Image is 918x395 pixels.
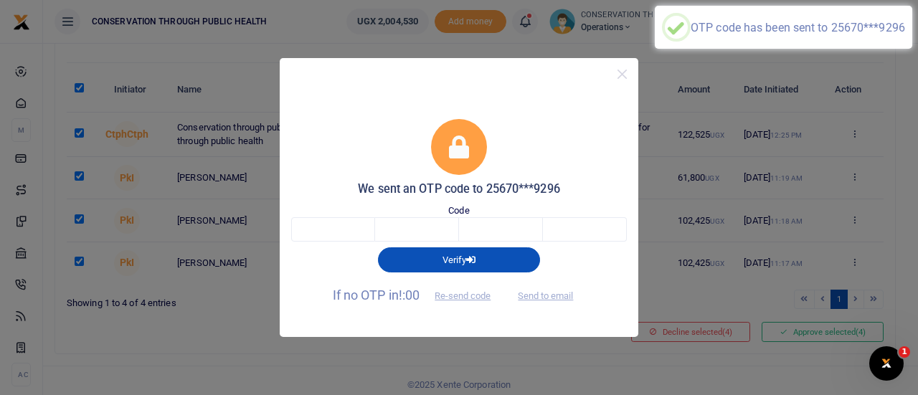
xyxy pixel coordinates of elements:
[333,287,503,303] span: If no OTP in
[399,287,420,303] span: !:00
[869,346,904,381] iframe: Intercom live chat
[691,21,905,34] div: OTP code has been sent to 25670***9296
[378,247,540,272] button: Verify
[448,204,469,218] label: Code
[612,64,633,85] button: Close
[899,346,910,358] span: 1
[291,182,627,196] h5: We sent an OTP code to 25670***9296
